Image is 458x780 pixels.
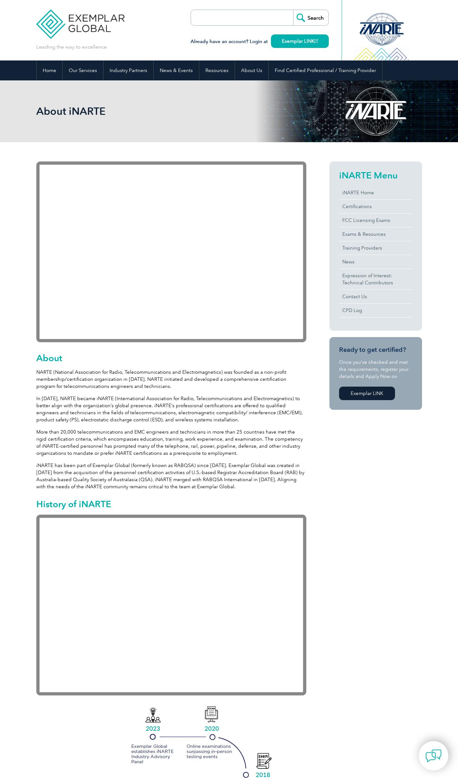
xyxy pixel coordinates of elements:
p: NARTE (National Association for Radio, Telecommunications and Electromagnetics) was founded as a ... [36,369,306,390]
img: contact-chat.png [426,748,442,764]
a: CPD Log [339,304,412,317]
p: More than 20,000 telecommunications and EMC engineers and technicians in more than 25 countries h... [36,428,306,457]
a: Training Providers [339,241,412,255]
a: Find Certified Professional / Training Provider [269,60,382,80]
a: News [339,255,412,269]
iframe: YouTube video player [36,515,306,695]
h2: iNARTE Menu [339,170,412,180]
a: Home [37,60,62,80]
a: Exemplar LINK [271,34,329,48]
h2: History of iNARTE [36,499,306,509]
p: In [DATE], NARTE became iNARTE (International Association for Radio, Telecommunications and Elect... [36,395,306,423]
a: Exemplar LINK [339,387,395,400]
a: News & Events [154,60,199,80]
a: Resources [199,60,235,80]
h3: Ready to get certified? [339,346,412,354]
h3: Already have an account? Login at [191,38,329,46]
img: open_square.png [314,39,318,43]
a: About Us [235,60,268,80]
input: Search [293,10,328,25]
a: Expression of Interest:Technical Contributors [339,269,412,289]
a: iNARTE Home [339,186,412,199]
h2: About [36,353,306,363]
iframe: YouTube video player [36,161,306,342]
a: Our Services [63,60,103,80]
a: Exams & Resources [339,227,412,241]
p: Leading the way to excellence [36,43,107,50]
a: Contact Us [339,290,412,303]
a: Certifications [339,200,412,213]
p: iNARTE has been part of Exemplar Global (formerly known as RABQSA) since [DATE]. Exemplar Global ... [36,462,306,490]
a: FCC Licensing Exams [339,214,412,227]
h2: About iNARTE [36,106,306,116]
p: Once you’ve checked and met the requirements, register your details and Apply Now on [339,359,412,380]
a: Industry Partners [103,60,153,80]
